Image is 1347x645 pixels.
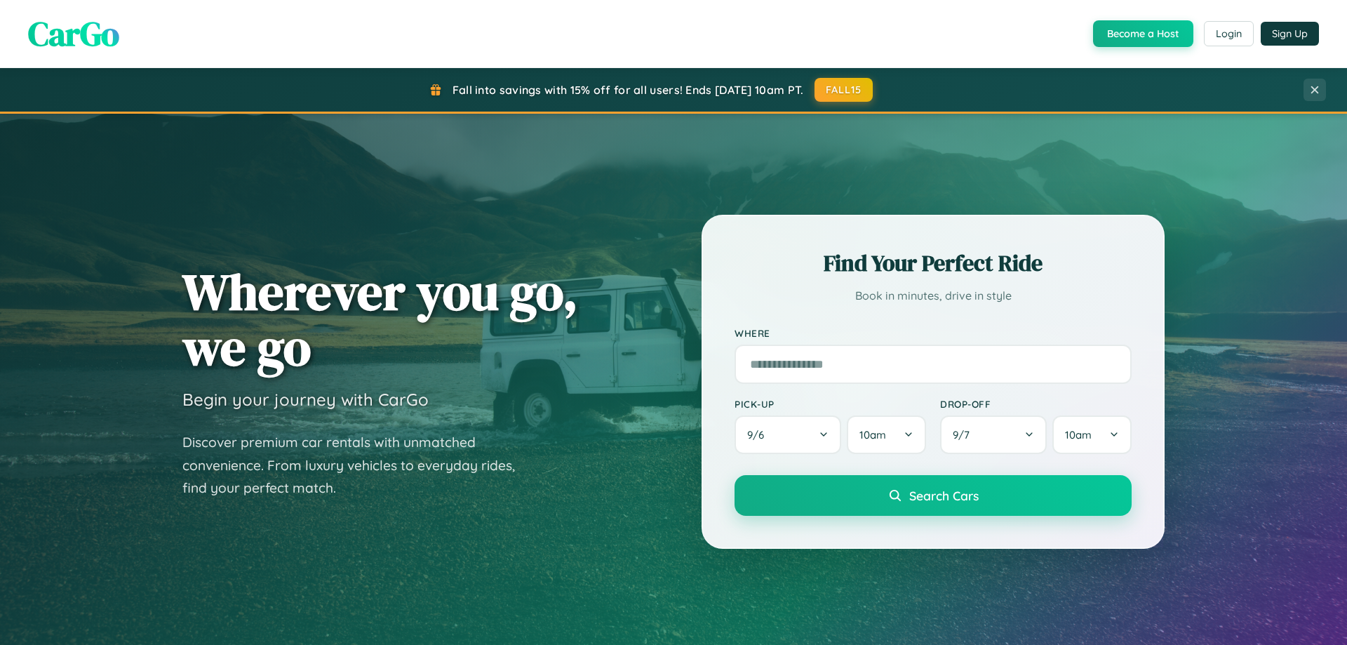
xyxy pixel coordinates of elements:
[909,488,979,503] span: Search Cars
[735,286,1132,306] p: Book in minutes, drive in style
[182,389,429,410] h3: Begin your journey with CarGo
[747,428,771,441] span: 9 / 6
[182,264,578,375] h1: Wherever you go, we go
[735,398,926,410] label: Pick-up
[735,475,1132,516] button: Search Cars
[859,428,886,441] span: 10am
[1052,415,1132,454] button: 10am
[1093,20,1193,47] button: Become a Host
[735,327,1132,339] label: Where
[453,83,804,97] span: Fall into savings with 15% off for all users! Ends [DATE] 10am PT.
[28,11,119,57] span: CarGo
[1261,22,1319,46] button: Sign Up
[1204,21,1254,46] button: Login
[815,78,873,102] button: FALL15
[1065,428,1092,441] span: 10am
[735,415,841,454] button: 9/6
[953,428,977,441] span: 9 / 7
[847,415,926,454] button: 10am
[182,431,533,500] p: Discover premium car rentals with unmatched convenience. From luxury vehicles to everyday rides, ...
[940,398,1132,410] label: Drop-off
[940,415,1047,454] button: 9/7
[735,248,1132,279] h2: Find Your Perfect Ride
